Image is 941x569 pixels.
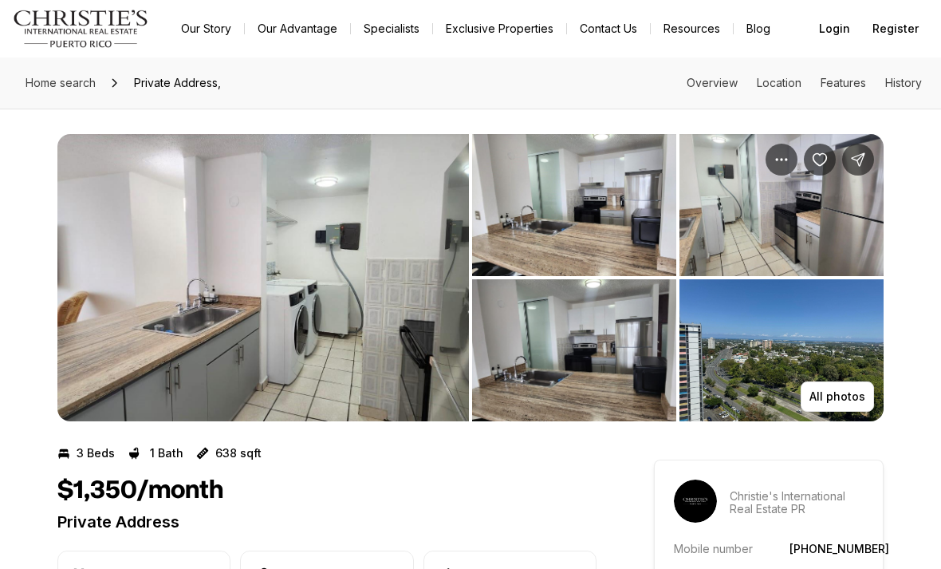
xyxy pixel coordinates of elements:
a: [PHONE_NUMBER] [789,542,889,555]
nav: Page section menu [687,77,922,89]
button: Save Property: [804,144,836,176]
a: Our Story [168,18,244,40]
button: View image gallery [679,134,884,276]
p: Christie's International Real Estate PR [730,490,864,516]
p: Mobile number [674,542,753,555]
button: Register [863,13,928,45]
a: Exclusive Properties [433,18,566,40]
span: Login [819,22,850,35]
span: Register [872,22,919,35]
button: Login [809,13,860,45]
a: Skip to: Location [757,76,801,89]
button: View image gallery [472,134,676,276]
p: All photos [809,390,865,403]
button: View image gallery [472,279,676,421]
button: All photos [801,381,874,412]
p: Private Address [57,512,596,531]
li: 2 of 4 [472,134,884,421]
button: View image gallery [57,134,469,421]
button: Property options [766,144,797,176]
button: Share Property: [842,144,874,176]
a: Resources [651,18,733,40]
li: 1 of 4 [57,134,469,421]
a: Blog [734,18,783,40]
p: 3 Beds [77,447,115,460]
span: Private Address, [128,70,227,96]
a: Specialists [351,18,432,40]
a: Skip to: History [885,76,922,89]
a: Home search [19,70,102,96]
a: Skip to: Features [821,76,866,89]
div: Listing Photos [57,134,884,421]
a: Skip to: Overview [687,76,738,89]
p: 1 Bath [150,447,183,460]
button: Contact Us [567,18,650,40]
button: View image gallery [679,279,884,421]
img: logo [13,10,149,48]
p: 638 sqft [215,447,262,460]
a: Our Advantage [245,18,350,40]
span: Home search [26,76,96,89]
h1: $1,350/month [57,476,223,506]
